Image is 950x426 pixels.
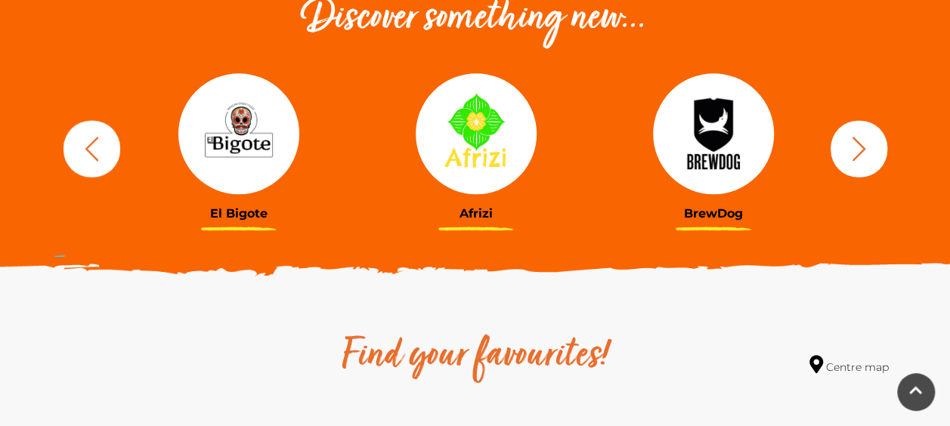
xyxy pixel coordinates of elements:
[809,355,889,375] a: Centre map
[369,206,583,221] h3: Afrizi
[132,206,346,221] h3: El Bigote
[606,206,821,221] h3: BrewDog
[132,73,346,221] a: El Bigote
[369,73,583,221] a: Afrizi
[200,332,751,381] h2: Find your favourites!
[606,73,821,221] a: BrewDog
